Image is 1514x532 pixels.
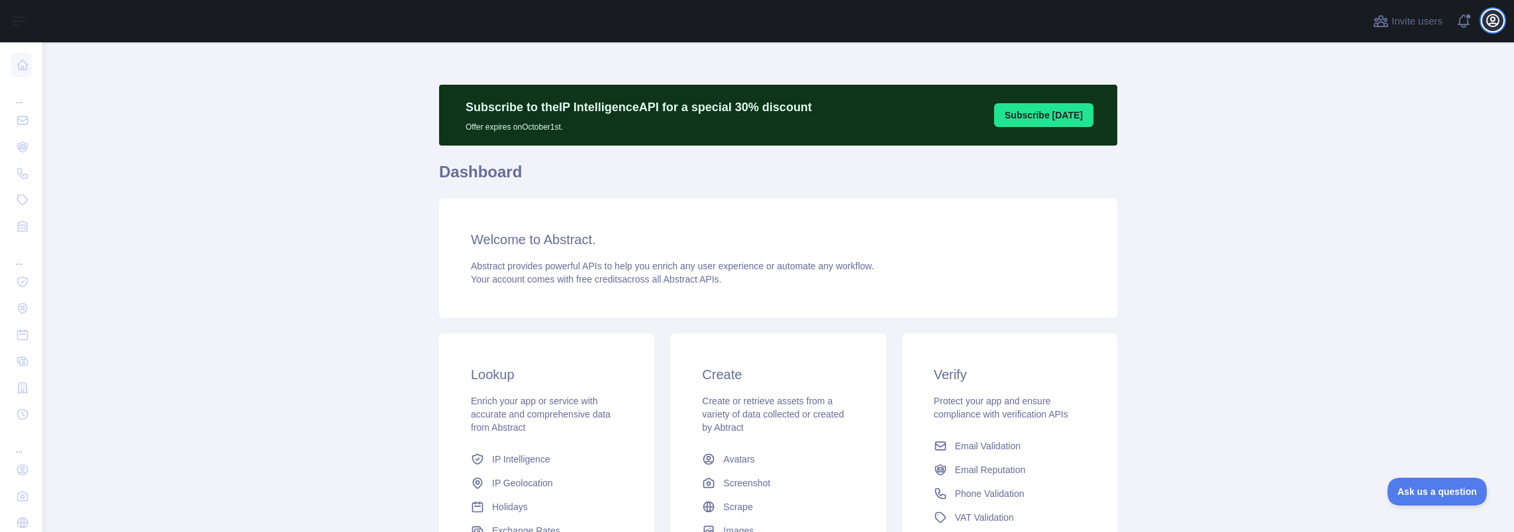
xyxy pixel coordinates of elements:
h3: Welcome to Abstract. [471,230,1085,249]
span: Enrich your app or service with accurate and comprehensive data from Abstract [471,396,611,433]
span: IP Intelligence [492,453,550,466]
a: Avatars [697,447,859,471]
span: Holidays [492,500,528,513]
span: free credits [576,274,622,285]
a: Email Validation [929,434,1091,458]
span: Scrape [723,500,752,513]
a: IP Intelligence [466,447,628,471]
span: Email Validation [955,439,1021,453]
span: Abstract provides powerful APIs to help you enrich any user experience or automate any workflow. [471,261,874,271]
a: Email Reputation [929,458,1091,482]
a: Phone Validation [929,482,1091,506]
h3: Lookup [471,365,623,384]
div: ... [11,429,32,455]
span: Invite users [1391,14,1442,29]
a: VAT Validation [929,506,1091,529]
a: Scrape [697,495,859,519]
h1: Dashboard [439,161,1117,193]
span: VAT Validation [955,511,1014,524]
p: Subscribe to the IP Intelligence API for a special 30 % discount [466,98,812,116]
a: Screenshot [697,471,859,495]
button: Subscribe [DATE] [994,103,1093,127]
span: IP Geolocation [492,476,553,490]
h3: Create [702,365,854,384]
div: ... [11,241,32,267]
p: Offer expires on October 1st. [466,116,812,132]
div: ... [11,79,32,106]
span: Phone Validation [955,487,1025,500]
span: Avatars [723,453,754,466]
span: Your account comes with across all Abstract APIs. [471,274,721,285]
button: Invite users [1370,11,1445,32]
span: Screenshot [723,476,770,490]
a: IP Geolocation [466,471,628,495]
h3: Verify [934,365,1085,384]
a: Holidays [466,495,628,519]
span: Create or retrieve assets from a variety of data collected or created by Abtract [702,396,844,433]
span: Email Reputation [955,463,1026,476]
iframe: Toggle Customer Support [1388,478,1488,506]
span: Protect your app and ensure compliance with verification APIs [934,396,1068,420]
